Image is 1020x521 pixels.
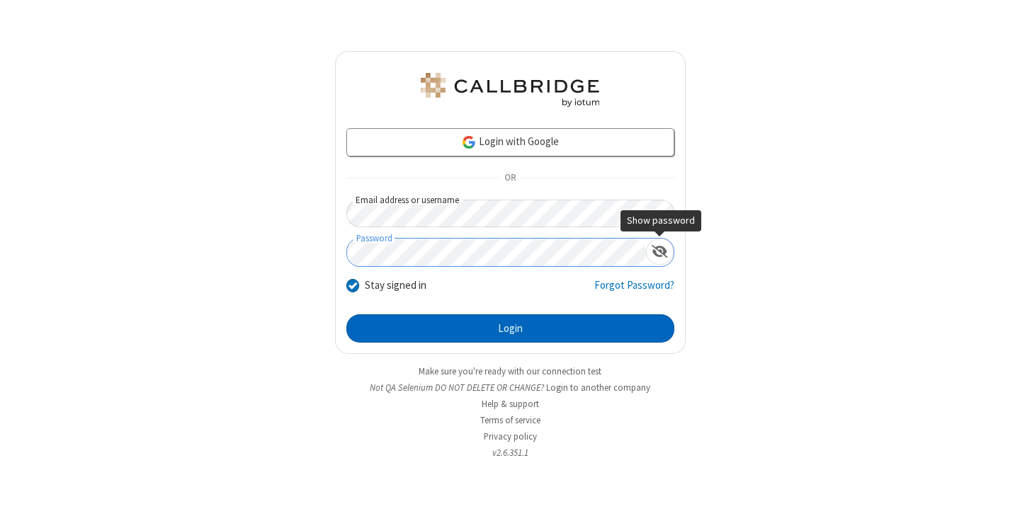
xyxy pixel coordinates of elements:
span: OR [499,168,521,188]
li: Not QA Selenium DO NOT DELETE OR CHANGE? [335,381,686,394]
label: Stay signed in [365,277,426,294]
a: Terms of service [480,414,540,426]
a: Forgot Password? [594,277,674,304]
input: Email address or username [346,200,674,227]
a: Make sure you're ready with our connection test [419,365,601,377]
a: Help & support [482,398,539,410]
input: Password [347,239,646,266]
button: Login to another company [546,381,650,394]
li: v2.6.351.1 [335,446,686,459]
a: Login with Google [346,128,674,156]
img: QA Selenium DO NOT DELETE OR CHANGE [418,73,602,107]
a: Privacy policy [484,430,537,442]
div: Show password [646,239,674,265]
img: google-icon.png [461,134,477,150]
iframe: Chat [985,484,1009,511]
button: Login [346,314,674,343]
